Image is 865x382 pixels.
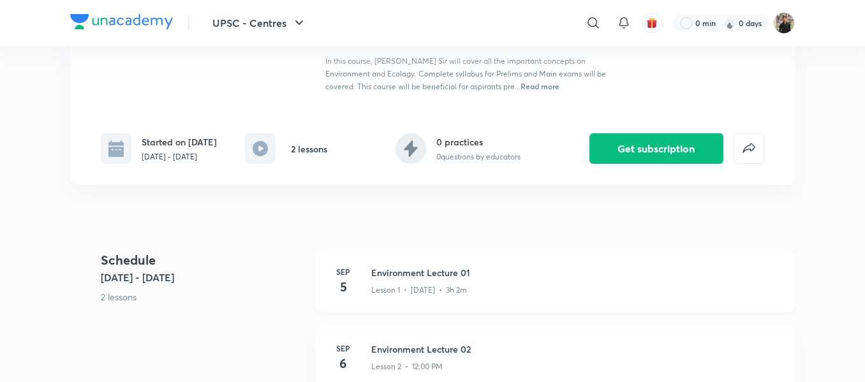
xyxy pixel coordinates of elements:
h6: 0 practices [436,135,521,149]
button: avatar [642,13,662,33]
img: streak [723,17,736,29]
button: UPSC - Centres [205,10,314,36]
h6: 2 lessons [291,142,327,156]
h6: Started on [DATE] [142,135,217,149]
h6: Sep [330,266,356,277]
h4: 6 [330,354,356,373]
h3: Environment Lecture 01 [371,266,780,279]
a: Sep5Environment Lecture 01Lesson 1 • [DATE] • 3h 2m [315,251,795,327]
h4: Schedule [101,251,305,270]
a: Company Logo [70,14,173,33]
h4: 5 [330,277,356,297]
img: Company Logo [70,14,173,29]
h3: Environment Lecture 02 [371,342,780,356]
p: Lesson 1 • [DATE] • 3h 2m [371,284,467,296]
p: 0 questions by educators [436,151,521,163]
h5: [DATE] - [DATE] [101,270,305,285]
img: avatar [646,17,658,29]
h6: Sep [330,342,356,354]
button: Get subscription [589,133,723,164]
p: [DATE] - [DATE] [142,151,217,163]
span: In this course, [PERSON_NAME] Sir will cover all the important concepts on Environment and Ecolog... [325,56,606,91]
button: false [734,133,764,164]
span: Read more [521,81,559,91]
p: Lesson 2 • 12:00 PM [371,361,443,372]
img: Yudhishthir [773,12,795,34]
p: 2 lessons [101,290,305,304]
